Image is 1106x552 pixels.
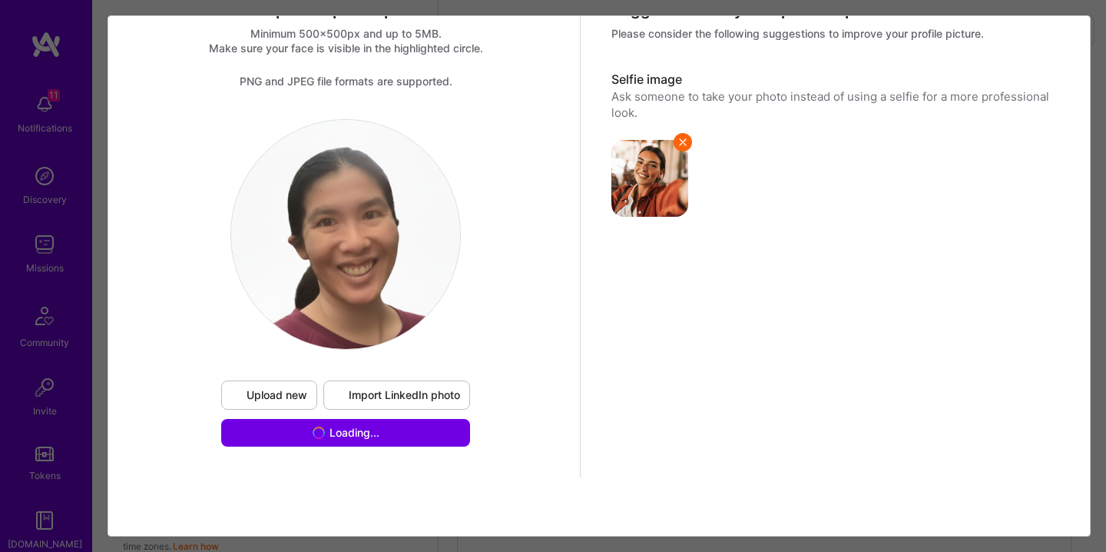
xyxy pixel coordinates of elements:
[124,26,568,41] div: Minimum 500x500px and up to 5MB.
[611,88,1056,121] div: Ask someone to take your photo instead of using a selfie for a more professional look.
[124,41,568,55] div: Make sure your face is visible in the highlighted circle.
[231,120,460,349] img: logo
[218,119,473,447] div: logoUpload newImport LinkedIn photoLoading...
[221,381,317,410] button: Upload new
[231,387,307,403] span: Upload new
[333,387,460,403] span: Import LinkedIn photo
[323,381,470,410] button: Import LinkedIn photo
[611,140,688,217] img: avatar
[329,425,379,441] span: Loading...
[231,389,243,401] i: icon UploadDark
[611,26,1056,41] div: Please consider the following suggestions to improve your profile picture.
[124,74,568,88] div: PNG and JPEG file formats are supported.
[611,71,1056,88] div: Selfie image
[221,419,470,447] button: Loading...
[333,389,346,401] i: icon LinkedInDarkV2
[323,381,470,410] div: To import a profile photo add your LinkedIn URL to your profile.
